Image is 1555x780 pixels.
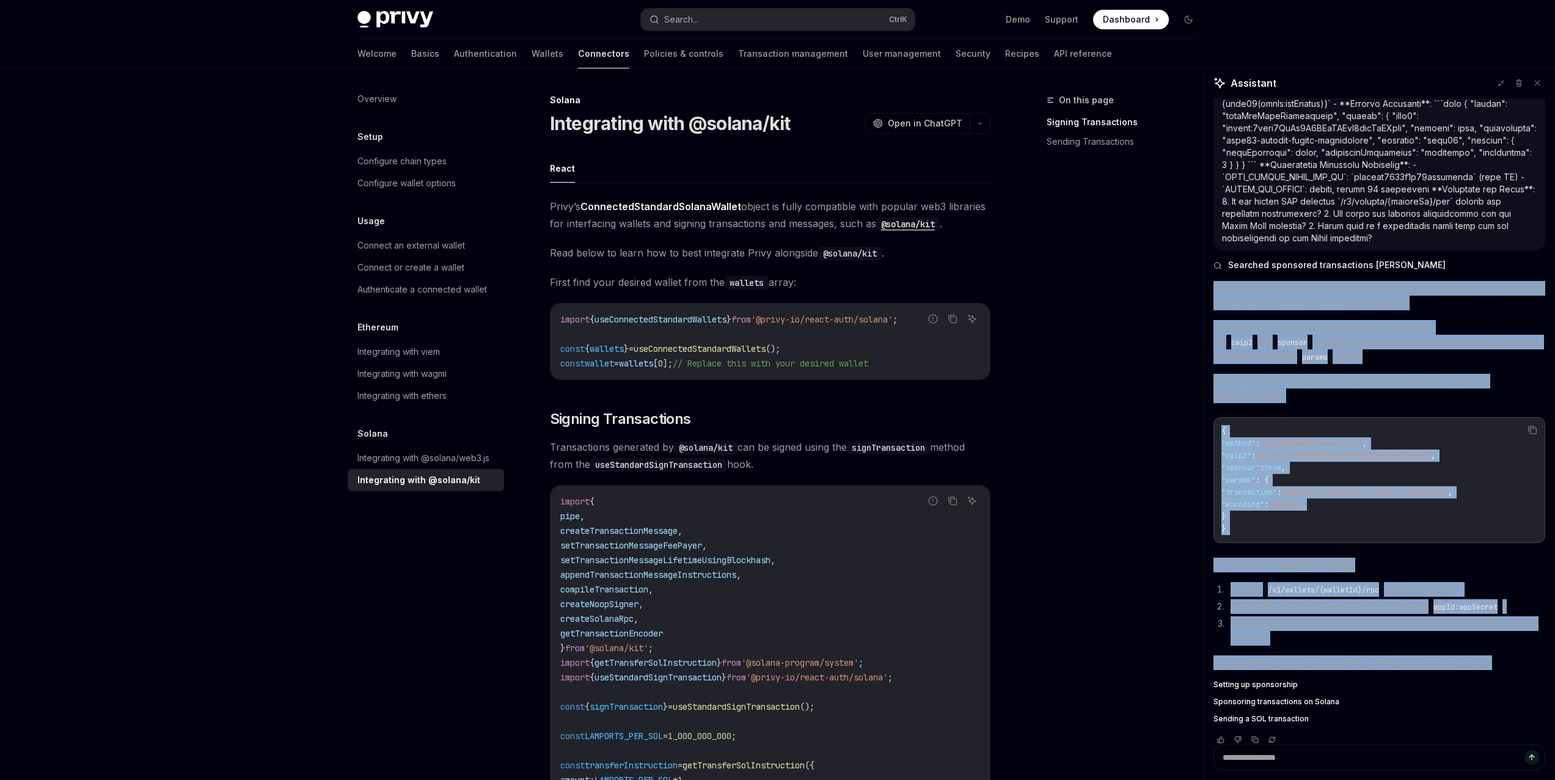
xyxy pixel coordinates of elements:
[664,12,698,27] div: Search...
[348,150,504,172] a: Configure chain types
[560,643,565,654] span: }
[348,235,504,257] a: Connect an external wallet
[585,731,663,742] span: LAMPORTS_PER_SOL
[1448,487,1452,497] span: ,
[725,276,769,290] code: wallets
[590,701,663,712] span: signTransaction
[560,672,590,683] span: import
[663,701,668,712] span: }
[1213,697,1339,707] span: Sponsoring transactions on Solana
[357,320,398,335] h5: Ethereum
[357,451,489,465] div: Integrating with @solana/web3.js
[1260,439,1363,448] span: "signAndSendTransaction"
[818,247,882,260] code: @solana/kit
[751,314,893,325] span: '@privy-io/react-auth/solana'
[560,358,585,369] span: const
[925,493,941,509] button: Report incorrect code
[1524,750,1539,765] button: Send message
[945,311,960,327] button: Copy the contents from the code block
[1213,320,1545,364] p: According to our guide on setting up gas sponsorship, the and parameters should be at the top lev...
[624,343,629,354] span: }
[1213,714,1545,724] a: Sending a SOL transaction
[550,112,791,134] h1: Integrating with @solana/kit
[348,279,504,301] a: Authenticate a connected wallet
[668,731,731,742] span: 1_000_000_000
[550,439,990,473] span: Transactions generated by can be signed using the method from the hook.
[560,731,585,742] span: const
[357,282,487,297] div: Authenticate a connected wallet
[357,154,447,169] div: Configure chain types
[888,117,962,129] span: Open in ChatGPT
[357,92,397,106] div: Overview
[357,388,447,403] div: Integrating with ethers
[673,358,868,369] span: // Replace this with your desired wallet
[722,672,726,683] span: }
[1268,500,1303,509] span: "base64"
[1221,451,1251,461] span: "caip2"
[629,343,634,354] span: =
[590,672,595,683] span: {
[1302,352,1328,362] span: params
[1221,512,1226,522] span: }
[1251,451,1256,461] span: :
[1213,655,1545,670] p: This information can be found on the "Setting up sponsorship" page.
[585,343,590,354] span: {
[348,341,504,363] a: Integrating with viem
[702,540,707,551] span: ,
[1431,451,1435,461] span: ,
[614,358,619,369] span: =
[1281,487,1448,497] span: "base64-encoded-serialized-transaction"
[590,657,595,668] span: {
[1363,439,1367,448] span: ,
[1103,13,1150,26] span: Dashboard
[648,643,653,654] span: ;
[738,39,848,68] a: Transaction management
[964,311,980,327] button: Ask AI
[1228,259,1446,271] span: Searched sponsored transactions [PERSON_NAME]
[595,672,722,683] span: useStandardSignTransaction
[1231,76,1276,90] span: Assistant
[876,217,940,230] a: @solana/kit
[1227,599,1545,614] li: Basic Auth should be a base64 encoding of your .
[580,200,741,213] strong: ConnectedStandardSolanaWallet
[1221,524,1226,534] span: }
[888,672,893,683] span: ;
[560,569,736,580] span: appendTransactionMessageInstructions
[595,314,726,325] span: useConnectedStandardWallets
[865,113,970,134] button: Open in ChatGPT
[893,314,898,325] span: ;
[1277,487,1281,497] span: :
[858,657,863,668] span: ;
[590,343,624,354] span: wallets
[550,94,990,106] div: Solana
[357,214,385,228] h5: Usage
[1005,39,1039,68] a: Recipes
[1221,463,1260,473] span: "sponsor"
[1221,475,1256,485] span: "params"
[1281,463,1286,473] span: ,
[638,599,643,610] span: ,
[770,555,775,566] span: ,
[668,701,673,712] span: =
[1213,558,1545,572] p: To answer your questions directly:
[348,88,504,110] a: Overview
[1256,475,1268,485] span: : {
[560,555,770,566] span: setTransactionMessageLifetimeUsingBlockhash
[1433,602,1498,612] span: appId:appSecret
[1278,338,1308,348] span: sponsor
[560,314,590,325] span: import
[956,39,990,68] a: Security
[1221,426,1226,436] span: {
[532,39,563,68] a: Wallets
[1213,697,1545,707] a: Sponsoring transactions on Solana
[722,657,741,668] span: from
[550,274,990,291] span: First find your desired wallet from the array:
[726,314,731,325] span: }
[560,701,585,712] span: const
[925,311,941,327] button: Report incorrect code
[731,314,751,325] span: from
[1213,680,1298,690] span: Setting up sponsorship
[1256,451,1431,461] span: "solana:EtWTRABZaYq6iMfeYKouRu166VU2xqa1"
[1006,13,1030,26] a: Demo
[736,569,741,580] span: ,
